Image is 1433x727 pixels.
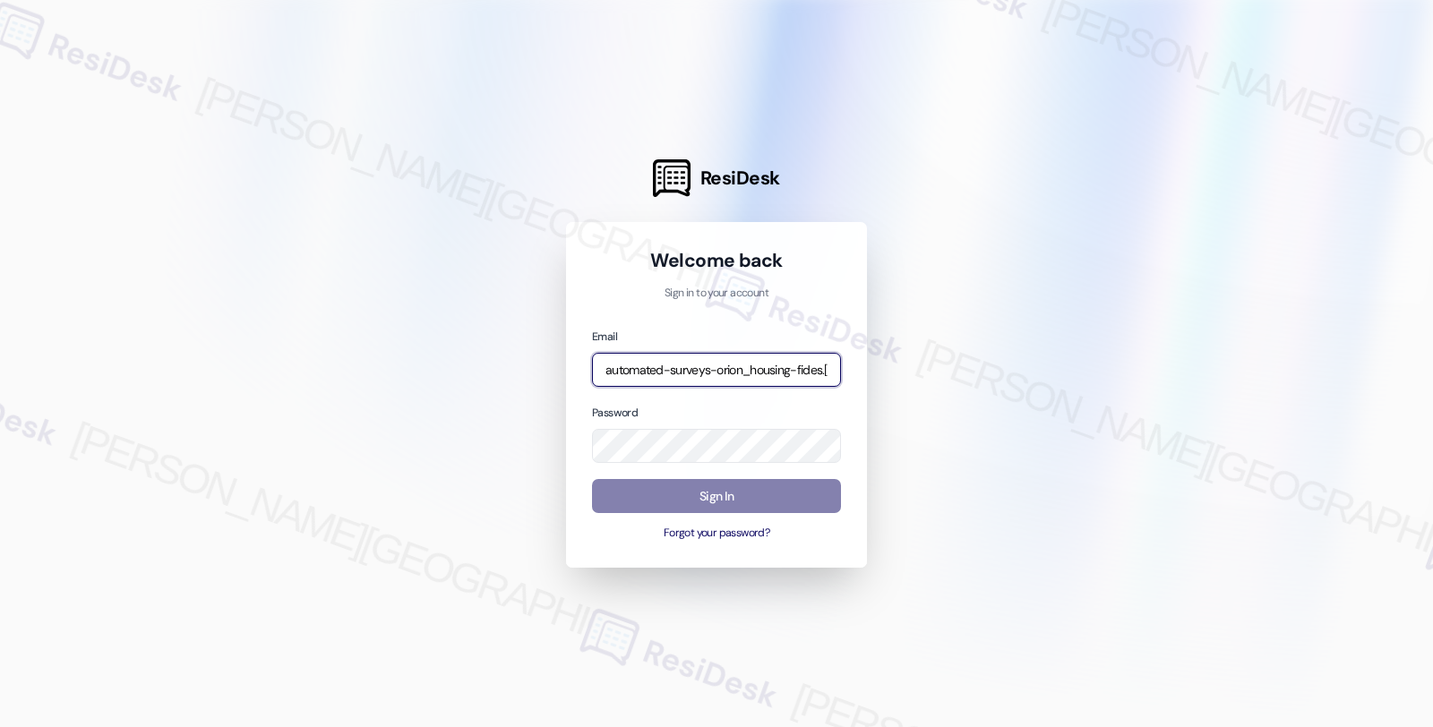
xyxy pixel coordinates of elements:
[700,166,780,191] span: ResiDesk
[592,353,841,388] input: name@example.com
[592,406,638,420] label: Password
[592,526,841,542] button: Forgot your password?
[592,479,841,514] button: Sign In
[653,159,691,197] img: ResiDesk Logo
[592,286,841,302] p: Sign in to your account
[592,329,617,344] label: Email
[592,248,841,273] h1: Welcome back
